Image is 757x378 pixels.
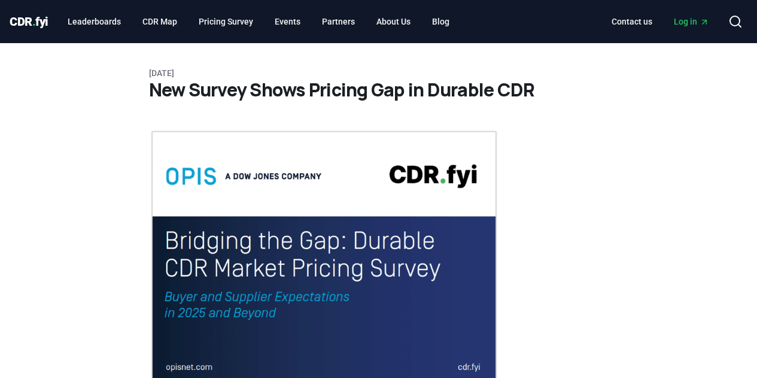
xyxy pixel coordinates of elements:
[10,13,48,30] a: CDR.fyi
[149,79,609,101] h1: New Survey Shows Pricing Gap in Durable CDR
[58,11,459,32] nav: Main
[367,11,420,32] a: About Us
[58,11,130,32] a: Leaderboards
[664,11,719,32] a: Log in
[10,14,48,29] span: CDR fyi
[602,11,719,32] nav: Main
[32,14,36,29] span: .
[189,11,263,32] a: Pricing Survey
[422,11,459,32] a: Blog
[133,11,187,32] a: CDR Map
[674,16,709,28] span: Log in
[265,11,310,32] a: Events
[312,11,364,32] a: Partners
[149,67,609,79] p: [DATE]
[602,11,662,32] a: Contact us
